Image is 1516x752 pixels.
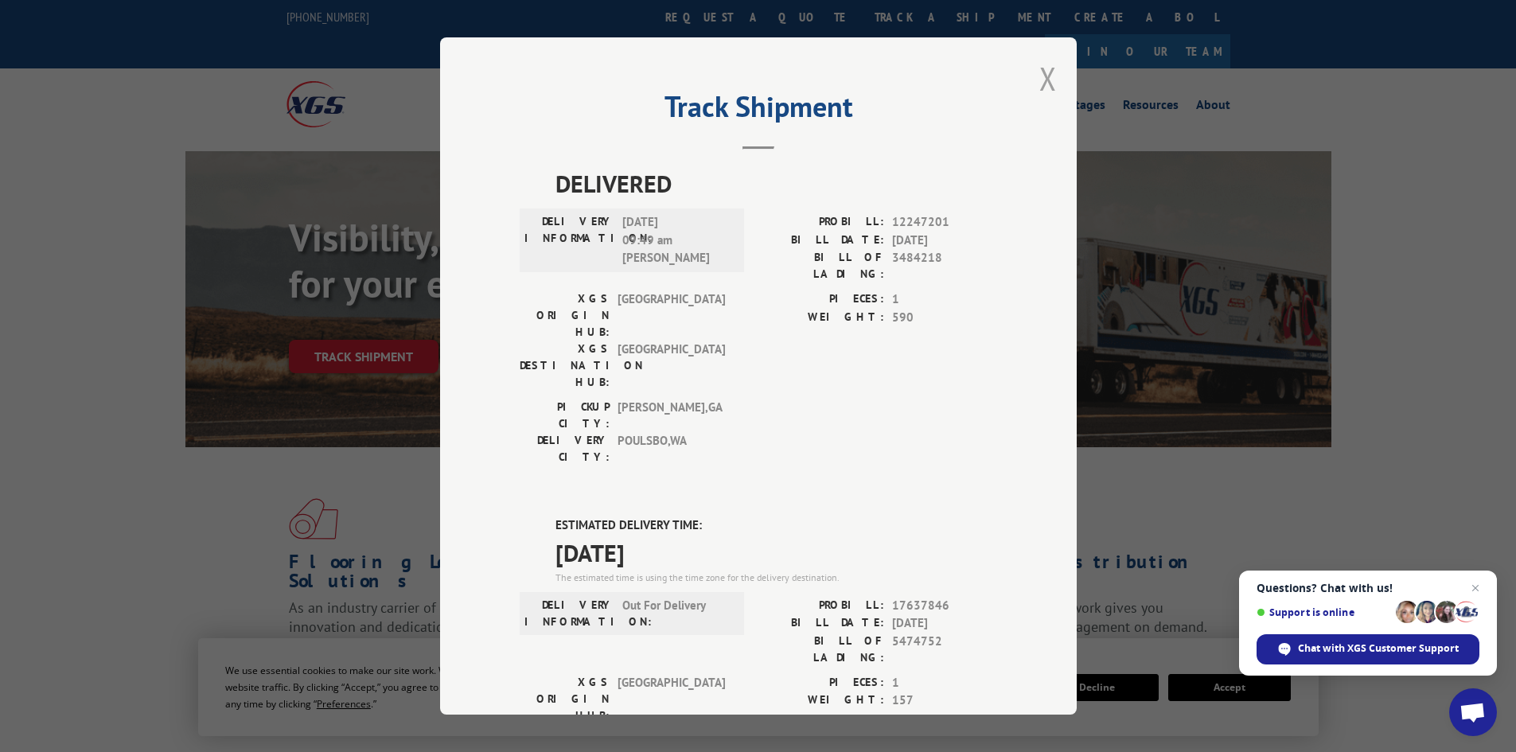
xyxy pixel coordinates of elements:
label: DELIVERY INFORMATION: [524,597,614,630]
span: [GEOGRAPHIC_DATA] [618,674,725,724]
span: 157 [892,692,997,710]
label: XGS ORIGIN HUB: [520,674,610,724]
span: DELIVERED [555,166,997,201]
label: DELIVERY CITY: [520,432,610,466]
span: Support is online [1257,606,1390,618]
label: XGS ORIGIN HUB: [520,290,610,341]
label: ESTIMATED DELIVERY TIME: [555,516,997,535]
label: WEIGHT: [758,309,884,327]
span: [PERSON_NAME] , GA [618,399,725,432]
label: BILL OF LADING: [758,249,884,282]
span: [DATE] [892,232,997,250]
span: 590 [892,309,997,327]
label: BILL OF LADING: [758,633,884,666]
span: 1 [892,290,997,309]
span: Questions? Chat with us! [1257,582,1479,594]
span: Chat with XGS Customer Support [1298,641,1459,656]
span: 5474752 [892,633,997,666]
label: WEIGHT: [758,692,884,710]
span: Close chat [1466,579,1485,598]
span: [DATE] 09:49 am [PERSON_NAME] [622,213,730,267]
label: DELIVERY INFORMATION: [524,213,614,267]
div: The estimated time is using the time zone for the delivery destination. [555,571,997,585]
span: Out For Delivery [622,597,730,630]
label: BILL DATE: [758,232,884,250]
div: Chat with XGS Customer Support [1257,634,1479,664]
label: PIECES: [758,290,884,309]
span: [DATE] [892,614,997,633]
label: PICKUP CITY: [520,399,610,432]
h2: Track Shipment [520,95,997,126]
div: Open chat [1449,688,1497,736]
label: PIECES: [758,674,884,692]
label: BILL DATE: [758,614,884,633]
span: 12247201 [892,213,997,232]
label: PROBILL: [758,597,884,615]
span: 1 [892,674,997,692]
span: [GEOGRAPHIC_DATA] [618,290,725,341]
span: [DATE] [555,535,997,571]
span: POULSBO , WA [618,432,725,466]
label: XGS DESTINATION HUB: [520,341,610,391]
label: PROBILL: [758,213,884,232]
span: [GEOGRAPHIC_DATA] [618,341,725,391]
button: Close modal [1039,57,1057,99]
span: 3484218 [892,249,997,282]
span: 17637846 [892,597,997,615]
